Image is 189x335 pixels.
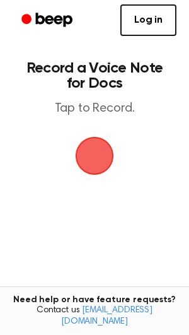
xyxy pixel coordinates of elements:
h1: Record a Voice Note for Docs [23,61,166,91]
a: Log in [120,4,176,36]
span: Contact us [8,305,181,327]
a: Beep [13,8,84,33]
img: Beep Logo [76,137,113,175]
a: [EMAIL_ADDRESS][DOMAIN_NAME] [61,306,152,326]
p: Tap to Record. [23,101,166,117]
